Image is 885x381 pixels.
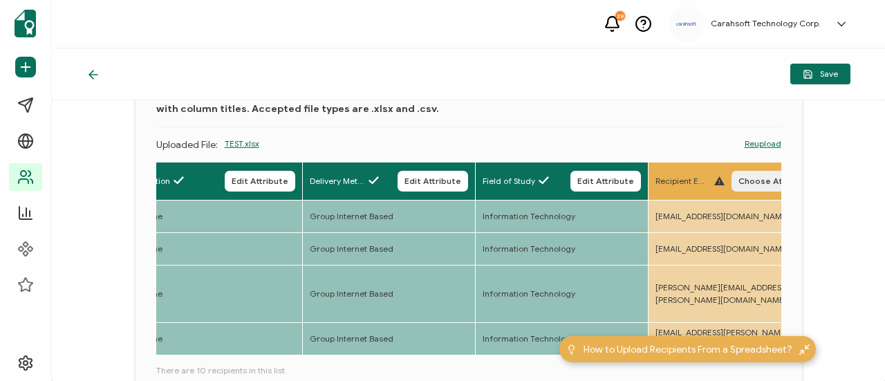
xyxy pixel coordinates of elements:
[225,138,259,172] span: TEST.xlsx
[302,233,475,266] td: Group Internet Based
[570,171,641,192] button: Edit Attribute
[398,171,468,192] button: Edit Attribute
[790,64,850,84] button: Save
[475,323,648,355] td: Information Technology
[648,233,825,266] td: [EMAIL_ADDRESS][DOMAIN_NAME]
[475,233,648,266] td: Information Technology
[232,177,288,185] span: Edit Attribute
[404,177,461,185] span: Edit Attribute
[225,171,295,192] button: Edit Attribute
[156,364,781,377] span: There are 10 recipients in this list.
[15,10,36,37] img: sertifier-logomark-colored.svg
[799,344,810,355] img: minimize-icon.svg
[676,22,697,26] img: a9ee5910-6a38-4b3f-8289-cffb42fa798b.svg
[711,19,821,28] h5: Carahsoft Technology Corp.
[615,11,625,21] div: 29
[302,266,475,323] td: Group Internet Based
[577,177,634,185] span: Edit Attribute
[129,266,302,323] td: Online
[648,201,825,233] td: [EMAIL_ADDRESS][DOMAIN_NAME]
[655,175,711,187] span: Recipient Email
[745,138,781,150] a: Reupload
[648,323,825,355] td: [EMAIL_ADDRESS][PERSON_NAME][DOMAIN_NAME]
[310,175,365,187] span: Delivery Method
[129,201,302,233] td: Online
[738,177,811,185] span: Choose Attribute
[302,201,475,233] td: Group Internet Based
[302,323,475,355] td: Group Internet Based
[475,266,648,323] td: Information Technology
[156,87,781,116] p: Please upload a file containing recipient information.
[584,342,792,357] span: How to Upload Recipients From a Spreadsheet?
[129,323,302,355] td: Online
[816,315,885,381] iframe: Chat Widget
[648,266,825,323] td: [PERSON_NAME][EMAIL_ADDRESS][PERSON_NAME][DOMAIN_NAME]
[475,201,648,233] td: Information Technology
[129,233,302,266] td: Online
[156,138,218,155] p: Uploaded File:
[803,69,838,80] span: Save
[732,171,818,192] button: Choose Attribute
[483,175,535,187] span: Field of Study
